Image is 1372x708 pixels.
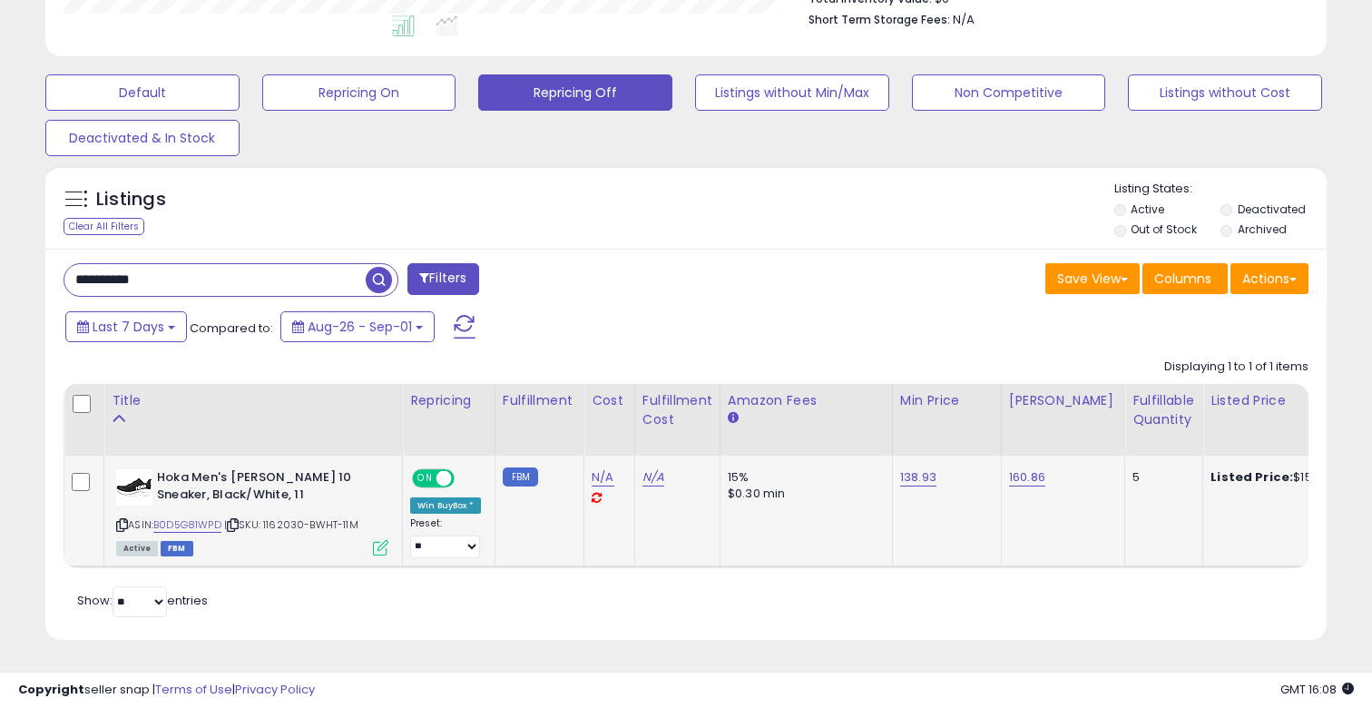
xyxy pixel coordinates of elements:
div: ASIN: [116,469,388,554]
div: Cost [592,391,627,410]
img: 31jOXZvQZwL._SL40_.jpg [116,469,152,506]
span: OFF [452,471,481,487]
a: B0D5G81WPD [153,517,221,533]
button: Aug-26 - Sep-01 [280,311,435,342]
div: Listed Price [1210,391,1367,410]
span: FBM [161,541,193,556]
div: Fulfillment Cost [642,391,712,429]
div: Preset: [410,517,481,558]
label: Out of Stock [1131,221,1197,237]
label: Active [1131,202,1164,217]
button: Listings without Min/Max [695,74,889,111]
p: Listing States: [1114,181,1328,198]
div: Clear All Filters [64,218,144,235]
button: Non Competitive [912,74,1106,111]
a: N/A [642,468,664,487]
b: Short Term Storage Fees: [808,12,950,27]
span: ON [414,471,436,487]
div: Min Price [900,391,994,410]
span: N/A [953,11,975,28]
span: Show: entries [77,592,208,609]
small: Amazon Fees. [728,410,739,427]
button: Filters [407,263,478,295]
a: Privacy Policy [235,681,315,698]
div: Amazon Fees [728,391,885,410]
div: seller snap | | [18,682,315,699]
div: Displaying 1 to 1 of 1 items [1164,359,1308,376]
span: 2025-09-9 16:08 GMT [1280,681,1354,698]
button: Columns [1142,263,1228,294]
button: Repricing Off [478,74,672,111]
button: Actions [1230,263,1308,294]
button: Default [45,74,240,111]
button: Save View [1045,263,1140,294]
a: Terms of Use [155,681,232,698]
label: Deactivated [1238,202,1306,217]
button: Listings without Cost [1128,74,1322,111]
button: Deactivated & In Stock [45,120,240,156]
strong: Copyright [18,681,84,698]
h5: Listings [96,187,166,212]
div: [PERSON_NAME] [1009,391,1117,410]
div: Repricing [410,391,487,410]
div: Title [112,391,395,410]
span: Aug-26 - Sep-01 [308,318,412,336]
span: | SKU: 1162030-BWHT-11M [224,517,358,532]
b: Listed Price: [1210,468,1293,486]
div: Fulfillment [503,391,576,410]
div: 15% [728,469,878,486]
div: 5 [1132,469,1189,486]
div: $154.20 [1210,469,1361,486]
a: 160.86 [1009,468,1045,487]
span: Compared to: [190,320,273,337]
div: Win BuyBox * [410,497,481,514]
label: Archived [1238,221,1287,237]
a: 138.93 [900,468,936,487]
small: FBM [503,467,538,487]
div: $0.30 min [728,486,878,502]
span: Last 7 Days [93,318,164,336]
span: Columns [1154,270,1211,288]
div: Fulfillable Quantity [1132,391,1195,429]
button: Last 7 Days [65,311,187,342]
span: All listings currently available for purchase on Amazon [116,541,158,556]
a: N/A [592,468,613,487]
b: Hoka Men's [PERSON_NAME] 10 Sneaker, Black/White, 11 [157,469,377,507]
button: Repricing On [262,74,456,111]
